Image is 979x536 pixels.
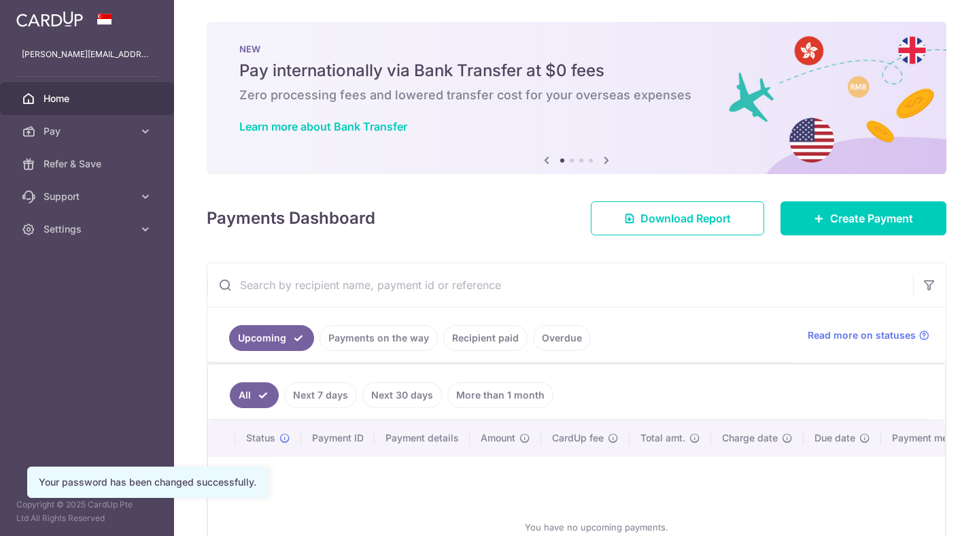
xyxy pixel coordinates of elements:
img: Bank transfer banner [207,22,946,174]
a: Recipient paid [443,325,528,351]
h6: Zero processing fees and lowered transfer cost for your overseas expenses [239,87,914,103]
span: Status [246,431,275,445]
a: Read more on statuses [808,329,929,342]
a: Create Payment [780,201,946,235]
a: Overdue [533,325,591,351]
h5: Pay internationally via Bank Transfer at $0 fees [239,60,914,82]
div: Your password has been changed successfully. [39,475,256,489]
span: Read more on statuses [808,329,916,342]
span: Pay [44,124,133,138]
a: Payments on the way [320,325,438,351]
img: CardUp [16,11,83,27]
p: [PERSON_NAME][EMAIL_ADDRESS][PERSON_NAME][DOMAIN_NAME] [22,48,152,61]
span: Refer & Save [44,157,133,171]
th: Payment details [375,420,470,456]
a: More than 1 month [447,382,553,408]
span: Home [44,92,133,105]
a: Download Report [591,201,764,235]
a: All [230,382,279,408]
span: CardUp fee [552,431,604,445]
span: Support [44,190,133,203]
span: Amount [481,431,515,445]
input: Search by recipient name, payment id or reference [207,263,913,307]
span: Create Payment [830,210,913,227]
span: Download Report [640,210,731,227]
a: Learn more about Bank Transfer [239,120,407,133]
span: Settings [44,222,133,236]
a: Next 30 days [362,382,442,408]
span: Total amt. [640,431,685,445]
a: Next 7 days [284,382,357,408]
span: Due date [814,431,855,445]
p: NEW [239,44,914,54]
span: Charge date [722,431,778,445]
h4: Payments Dashboard [207,206,375,231]
th: Payment ID [301,420,375,456]
a: Upcoming [229,325,314,351]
